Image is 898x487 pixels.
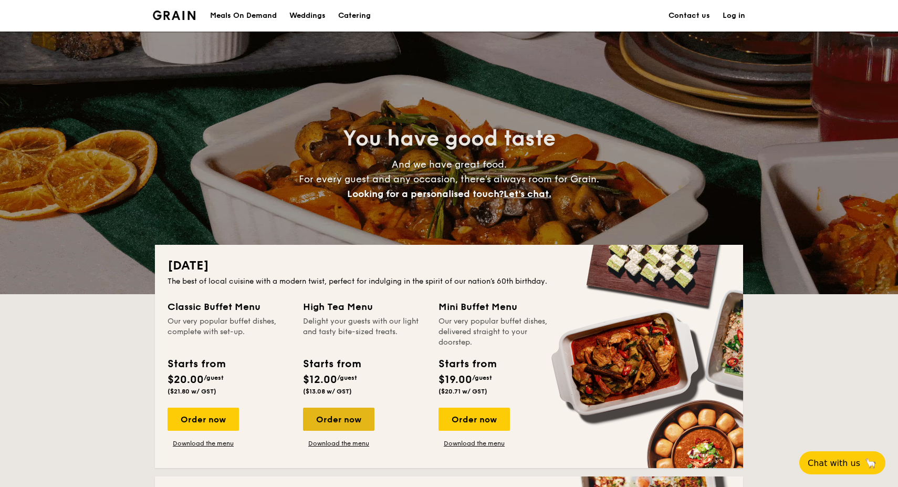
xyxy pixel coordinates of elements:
span: ($20.71 w/ GST) [438,388,487,395]
div: The best of local cuisine with a modern twist, perfect for indulging in the spirit of our nation’... [168,276,730,287]
span: $19.00 [438,374,472,386]
span: And we have great food. For every guest and any occasion, there’s always room for Grain. [299,159,599,200]
span: /guest [472,374,492,381]
span: ($21.80 w/ GST) [168,388,216,395]
div: Starts from [303,356,360,372]
div: Our very popular buffet dishes, delivered straight to your doorstep. [438,316,561,348]
a: Download the menu [168,439,239,448]
div: Mini Buffet Menu [438,299,561,314]
div: Delight your guests with our light and tasty bite-sized treats. [303,316,426,348]
div: High Tea Menu [303,299,426,314]
div: Starts from [168,356,225,372]
a: Download the menu [303,439,374,448]
span: 🦙 [864,457,877,469]
span: $20.00 [168,374,204,386]
span: ($13.08 w/ GST) [303,388,352,395]
button: Chat with us🦙 [799,451,885,474]
span: $12.00 [303,374,337,386]
div: Classic Buffet Menu [168,299,290,314]
div: Order now [438,408,510,431]
div: Order now [303,408,374,431]
a: Download the menu [438,439,510,448]
span: Chat with us [808,458,860,468]
img: Grain [153,11,195,20]
span: /guest [204,374,224,381]
span: Looking for a personalised touch? [347,188,504,200]
div: Starts from [438,356,496,372]
span: Let's chat. [504,188,551,200]
div: Order now [168,408,239,431]
h2: [DATE] [168,257,730,274]
a: Logotype [153,11,195,20]
div: Our very popular buffet dishes, complete with set-up. [168,316,290,348]
span: /guest [337,374,357,381]
span: You have good taste [343,126,556,151]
